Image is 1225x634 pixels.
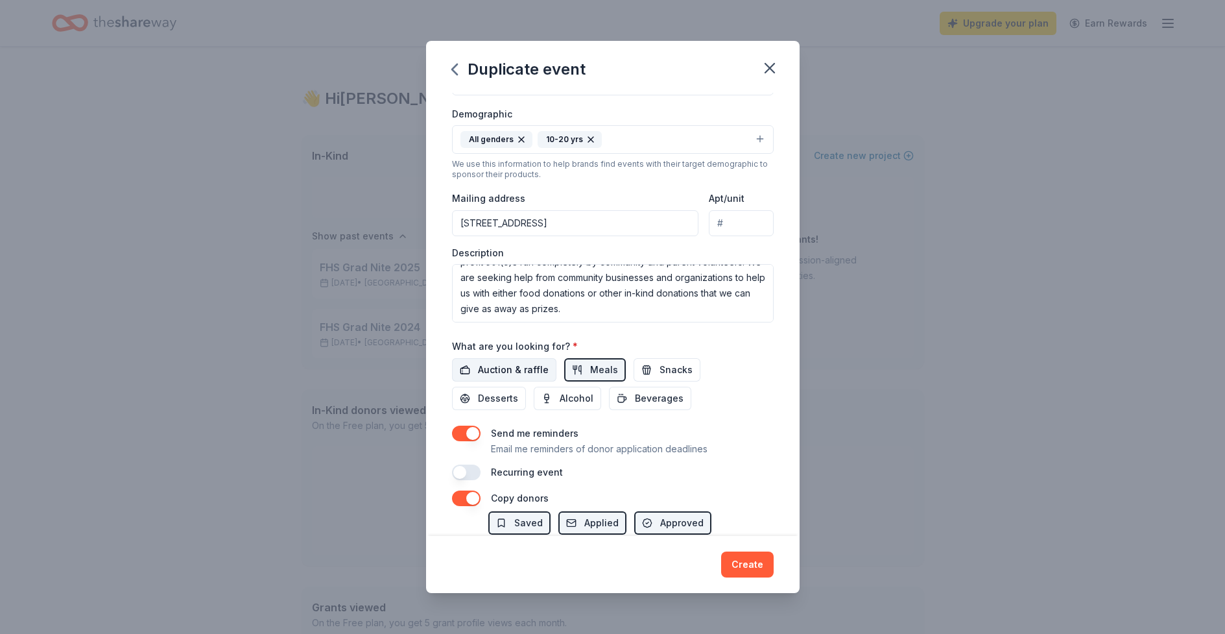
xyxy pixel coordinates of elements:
[584,515,619,531] span: Applied
[452,264,774,323] textarea: Freedom High School Parents club is bringing back the Safe & Sane Grad Nite for the graduating cl...
[452,340,578,353] label: What are you looking for?
[478,391,518,406] span: Desserts
[564,358,626,382] button: Meals
[634,358,700,382] button: Snacks
[478,362,549,378] span: Auction & raffle
[560,391,593,406] span: Alcohol
[709,210,773,236] input: #
[452,159,774,180] div: We use this information to help brands find events with their target demographic to sponsor their...
[491,493,549,504] label: Copy donors
[452,387,526,410] button: Desserts
[609,387,691,410] button: Beverages
[721,552,774,578] button: Create
[534,387,601,410] button: Alcohol
[634,511,711,535] button: Approved
[635,391,684,406] span: Beverages
[514,515,543,531] span: Saved
[452,108,512,121] label: Demographic
[590,362,618,378] span: Meals
[709,192,744,205] label: Apt/unit
[452,210,699,236] input: Enter a US address
[491,467,563,478] label: Recurring event
[660,515,704,531] span: Approved
[452,247,504,260] label: Description
[538,131,602,148] div: 10-20 yrs
[491,441,708,457] p: Email me reminders of donor application deadlines
[660,362,693,378] span: Snacks
[460,131,532,148] div: All genders
[558,511,626,535] button: Applied
[488,511,551,535] button: Saved
[491,428,578,439] label: Send me reminders
[452,59,586,80] div: Duplicate event
[452,125,774,154] button: All genders10-20 yrs
[452,358,556,382] button: Auction & raffle
[452,192,525,205] label: Mailing address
